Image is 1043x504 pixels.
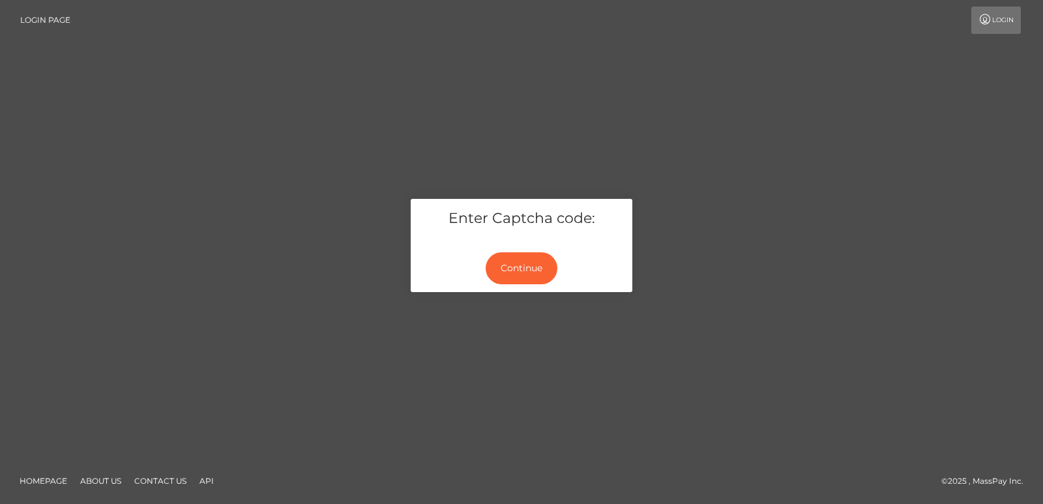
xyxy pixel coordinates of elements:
[14,471,72,491] a: Homepage
[971,7,1021,34] a: Login
[941,474,1033,488] div: © 2025 , MassPay Inc.
[194,471,219,491] a: API
[75,471,126,491] a: About Us
[486,252,557,284] button: Continue
[20,7,70,34] a: Login Page
[129,471,192,491] a: Contact Us
[420,209,623,229] h5: Enter Captcha code:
